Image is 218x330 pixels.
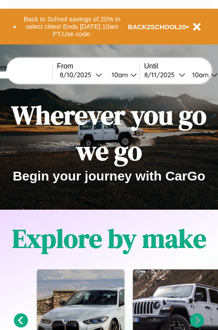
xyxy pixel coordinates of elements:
b: BACK2SCHOOL20 [128,23,186,31]
div: 8 / 11 / 2025 [144,71,179,79]
button: 10am [105,70,140,79]
button: 8/10/2025 [57,70,105,79]
div: 10am [188,71,211,79]
div: 8 / 10 / 2025 [60,71,95,79]
h1: Explore by make [12,221,206,256]
button: Back to School savings of 20% in select cities! Ends [DATE] 10am PT.Use code: [16,13,128,40]
div: 10am [107,71,130,79]
label: From [57,62,140,70]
